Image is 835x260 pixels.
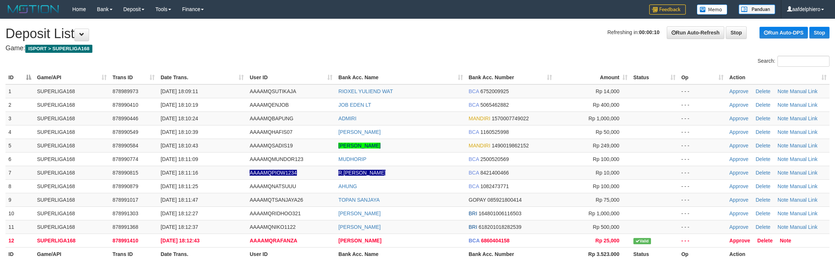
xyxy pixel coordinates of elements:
[469,224,477,230] span: BRI
[555,71,630,84] th: Amount: activate to sort column ascending
[479,224,522,230] span: Copy 618201018282539 to clipboard
[790,210,818,216] a: Manual Link
[338,170,386,176] a: R.[PERSON_NAME]
[729,102,748,108] a: Approve
[755,197,770,203] a: Delete
[113,116,138,121] span: 878990446
[113,238,138,243] span: 878991410
[34,166,110,179] td: SUPERLIGA168
[25,45,92,53] span: ISPORT > SUPERLIGA168
[161,116,198,121] span: [DATE] 18:10:24
[480,170,509,176] span: Copy 8421400466 to clipboard
[338,88,393,94] a: RIOXEL YULIEND WAT
[593,143,619,149] span: Rp 249,000
[596,170,619,176] span: Rp 10,000
[729,116,748,121] a: Approve
[777,183,788,189] a: Note
[161,210,198,216] span: [DATE] 18:12:27
[113,129,138,135] span: 878990549
[777,210,788,216] a: Note
[113,224,138,230] span: 878991368
[5,98,34,111] td: 2
[755,183,770,189] a: Delete
[250,170,297,176] span: Nama rekening ada tanda titik/strip, harap diedit
[488,197,522,203] span: Copy 085921800414 to clipboard
[607,29,659,35] span: Refreshing in:
[5,45,830,52] h4: Game:
[161,88,198,94] span: [DATE] 18:09:11
[639,29,659,35] strong: 00:00:10
[34,206,110,220] td: SUPERLIGA168
[729,143,748,149] a: Approve
[755,88,770,94] a: Delete
[790,170,818,176] a: Manual Link
[34,71,110,84] th: Game/API: activate to sort column ascending
[790,102,818,108] a: Manual Link
[593,156,619,162] span: Rp 100,000
[469,170,479,176] span: BCA
[5,179,34,193] td: 8
[34,220,110,234] td: SUPERLIGA168
[755,102,770,108] a: Delete
[759,27,808,39] a: Run Auto-DPS
[729,156,748,162] a: Approve
[790,129,818,135] a: Manual Link
[161,170,198,176] span: [DATE] 18:11:16
[739,4,775,14] img: panduan.png
[790,156,818,162] a: Manual Link
[729,170,748,176] a: Approve
[250,156,303,162] span: AAAAMQMUNDOR123
[469,88,479,94] span: BCA
[729,210,748,216] a: Approve
[729,183,748,189] a: Approve
[113,210,138,216] span: 878991303
[469,116,490,121] span: MANDIRI
[466,71,555,84] th: Bank Acc. Number: activate to sort column ascending
[757,238,773,243] a: Delete
[589,210,619,216] span: Rp 1,000,000
[113,183,138,189] span: 878990879
[630,71,678,84] th: Status: activate to sort column ascending
[790,197,818,203] a: Manual Link
[596,88,619,94] span: Rp 14,000
[729,88,748,94] a: Approve
[113,143,138,149] span: 878990584
[729,197,748,203] a: Approve
[755,210,770,216] a: Delete
[596,129,619,135] span: Rp 50,000
[481,238,510,243] span: Copy 6860404158 to clipboard
[667,26,724,39] a: Run Auto-Refresh
[790,116,818,121] a: Manual Link
[34,193,110,206] td: SUPERLIGA168
[777,56,830,67] input: Search:
[790,183,818,189] a: Manual Link
[678,84,727,98] td: - - -
[161,156,198,162] span: [DATE] 18:11:09
[678,234,727,247] td: - - -
[161,238,199,243] span: [DATE] 18:12:43
[595,238,619,243] span: Rp 25,000
[250,102,289,108] span: AAAAMQENJOB
[5,220,34,234] td: 11
[755,224,770,230] a: Delete
[729,129,748,135] a: Approve
[250,143,293,149] span: AAAAMQSADIS19
[780,238,791,243] a: Note
[777,197,788,203] a: Note
[678,179,727,193] td: - - -
[469,143,490,149] span: MANDIRI
[480,129,509,135] span: Copy 1160525998 to clipboard
[492,143,529,149] span: Copy 1490019862152 to clipboard
[777,224,788,230] a: Note
[777,156,788,162] a: Note
[469,210,477,216] span: BRI
[809,27,830,39] a: Stop
[34,179,110,193] td: SUPERLIGA168
[755,129,770,135] a: Delete
[161,183,198,189] span: [DATE] 18:11:25
[469,156,479,162] span: BCA
[113,197,138,203] span: 878991017
[777,129,788,135] a: Note
[678,111,727,125] td: - - -
[5,193,34,206] td: 9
